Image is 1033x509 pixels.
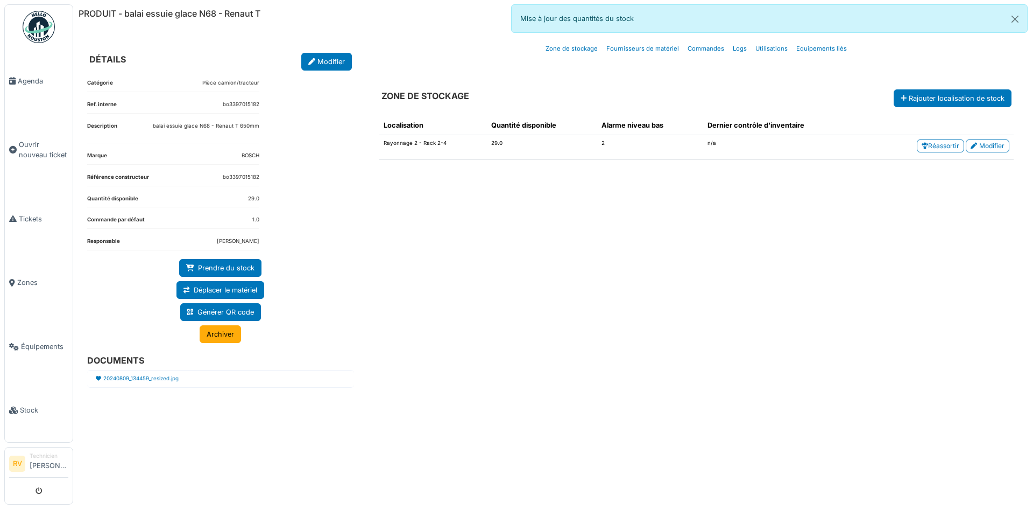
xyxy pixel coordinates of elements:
dt: Référence constructeur [87,173,149,186]
p: balai essuie glace N68 - Renaut T 650mm [153,122,259,130]
a: Logs [728,36,751,61]
a: Prendre du stock [179,259,261,277]
dt: Quantité disponible [87,195,138,207]
dt: Ref. interne [87,101,117,113]
td: 2 [597,135,703,160]
dd: bo3397015182 [223,101,259,109]
a: Zone de stockage [541,36,602,61]
span: Zones [17,277,68,288]
a: Agenda [5,49,73,113]
span: Équipements [21,341,68,352]
a: 20240809_134459_resized.jpg [103,375,179,383]
dt: Description [87,122,117,143]
a: Tickets [5,187,73,251]
a: Équipements [5,315,73,379]
div: Technicien [30,452,68,460]
dd: 1.0 [252,216,259,224]
span: Ouvrir nouveau ticket [19,140,68,160]
dt: Commande par défaut [87,216,145,228]
span: Tickets [19,214,68,224]
a: Utilisations [751,36,792,61]
dd: bo3397015182 [223,173,259,182]
a: RV Technicien[PERSON_NAME] [9,452,68,478]
li: [PERSON_NAME] [30,452,68,475]
span: Agenda [18,76,68,86]
dt: Catégorie [87,79,113,92]
a: Ouvrir nouveau ticket [5,113,73,187]
a: Stock [5,379,73,443]
h6: DÉTAILS [89,54,126,65]
a: Réassortir [917,140,964,152]
a: Modifier [301,53,352,71]
a: Archiver [200,325,241,343]
dd: 29.0 [248,195,259,203]
a: Modifier [966,140,1009,152]
button: Close [1003,5,1027,33]
dd: [PERSON_NAME] [217,238,259,246]
li: RV [9,456,25,472]
dt: Marque [87,152,107,164]
a: Commandes [683,36,728,61]
h6: PRODUIT - balai essuie glace N68 - Renaut T [79,9,260,19]
span: Stock [20,405,68,415]
dd: BOSCH [242,152,259,160]
h6: ZONE DE STOCKAGE [381,91,469,101]
dt: Responsable [87,238,120,250]
td: Rayonnage 2 - Rack 2-4 [379,135,487,160]
th: Dernier contrôle d'inventaire [703,116,861,135]
a: Equipements liés [792,36,851,61]
a: Générer QR code [180,303,261,321]
th: Localisation [379,116,487,135]
a: Déplacer le matériel [176,281,264,299]
a: Fournisseurs de matériel [602,36,683,61]
div: Mise à jour des quantités du stock [511,4,1028,33]
a: Zones [5,251,73,315]
h6: DOCUMENTS [87,355,345,366]
th: Alarme niveau bas [597,116,703,135]
td: 29.0 [487,135,598,160]
dd: Pièce camion/tracteur [202,79,259,87]
img: Badge_color-CXgf-gQk.svg [23,11,55,43]
th: Quantité disponible [487,116,598,135]
td: n/a [703,135,861,160]
button: Rajouter localisation de stock [894,89,1011,107]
